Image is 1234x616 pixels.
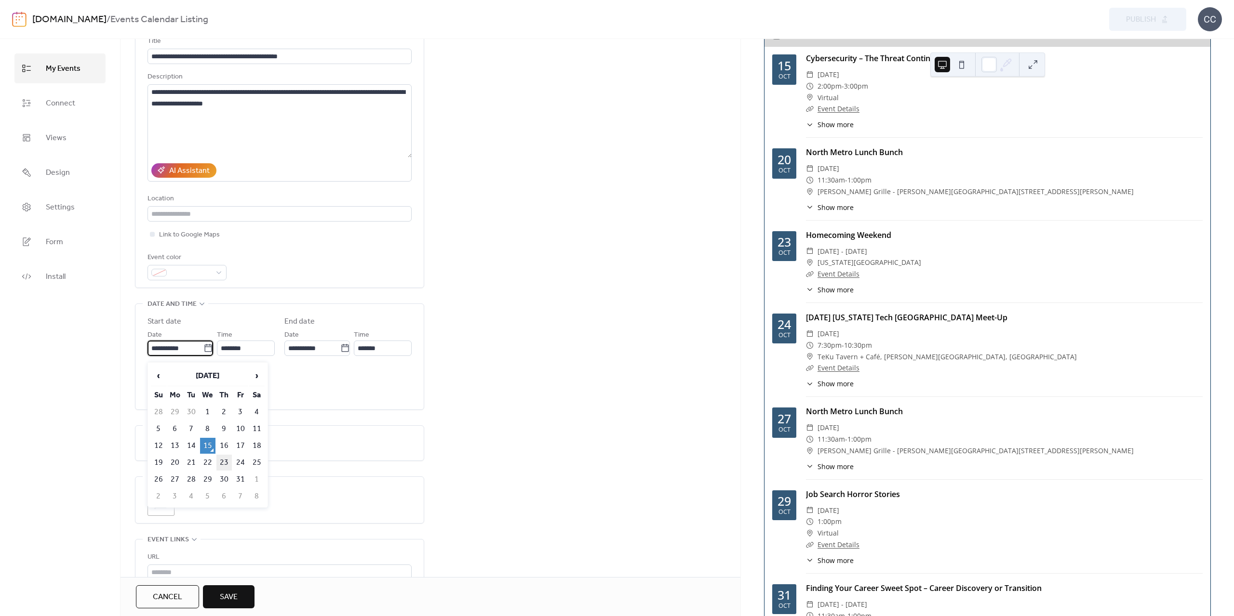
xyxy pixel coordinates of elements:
button: AI Assistant [151,163,216,178]
td: 28 [151,404,166,420]
td: 29 [167,404,183,420]
div: ​ [806,445,814,457]
td: 8 [249,488,265,504]
div: CC [1198,7,1222,31]
span: - [842,340,844,351]
th: Th [216,387,232,403]
span: Cancel [153,591,182,603]
span: › [250,366,264,385]
span: Form [46,235,63,250]
div: ​ [806,433,814,445]
a: My Events [14,53,106,83]
a: Views [14,123,106,153]
span: Event links [148,534,189,546]
td: 13 [167,438,183,454]
div: ​ [806,69,814,80]
td: 30 [184,404,199,420]
td: 31 [233,472,248,487]
a: Install [14,262,106,291]
div: 20 [778,154,791,166]
div: ​ [806,119,814,130]
span: Design [46,165,70,181]
td: 18 [249,438,265,454]
div: Oct [778,332,791,339]
th: Su [151,387,166,403]
span: Show more [818,379,854,389]
td: 19 [151,455,166,471]
span: Show more [818,119,854,130]
a: Homecoming Weekend [806,230,891,240]
div: 27 [778,413,791,425]
span: Connect [46,96,75,111]
div: 31 [778,589,791,601]
span: Link to Google Maps [159,229,220,241]
div: ​ [806,340,814,351]
td: 1 [249,472,265,487]
a: Connect [14,88,106,118]
div: ​ [806,103,814,115]
div: Oct [778,250,791,256]
td: 23 [216,455,232,471]
div: ​ [806,527,814,539]
span: 1:00pm [847,433,872,445]
th: Fr [233,387,248,403]
a: Event Details [818,104,859,113]
span: Time [354,329,369,341]
td: 7 [233,488,248,504]
td: 29 [200,472,215,487]
a: [DATE] [US_STATE] Tech [GEOGRAPHIC_DATA] Meet-Up [806,312,1007,323]
div: ​ [806,539,814,550]
button: ​Show more [806,379,854,389]
td: 28 [184,472,199,487]
span: Date [148,329,162,341]
div: Start date [148,316,181,328]
div: ​ [806,186,814,197]
div: ​ [806,174,814,186]
a: Event Details [818,269,859,278]
span: Virtual [818,92,839,104]
span: Time [217,329,232,341]
div: Oct [778,74,791,80]
img: logo [12,12,27,27]
td: 30 [216,472,232,487]
span: Show more [818,461,854,472]
td: 10 [233,421,248,437]
div: ​ [806,80,814,92]
th: We [200,387,215,403]
span: Views [46,131,67,146]
td: 26 [151,472,166,487]
button: ​Show more [806,119,854,130]
div: 24 [778,318,791,330]
div: Oct [778,509,791,515]
a: Settings [14,192,106,222]
a: Cancel [136,585,199,608]
span: [DATE] [818,69,839,80]
span: 2:00pm [818,80,842,92]
a: Form [14,227,106,257]
div: ​ [806,461,814,472]
div: ​ [806,516,814,527]
div: Oct [778,427,791,433]
th: Mo [167,387,183,403]
th: [DATE] [167,366,248,386]
div: AI Assistant [169,165,210,177]
td: 4 [249,404,265,420]
span: [DATE] [818,163,839,174]
div: URL [148,551,410,563]
span: Show more [818,202,854,212]
button: ​Show more [806,202,854,212]
a: Job Search Horror Stories [806,489,900,499]
span: 1:00pm [847,174,872,186]
div: ​ [806,351,814,363]
a: Design [14,157,106,187]
td: 4 [184,488,199,504]
span: [DATE] [818,328,839,340]
button: ​Show more [806,285,854,295]
span: Install [46,269,66,285]
span: Settings [46,200,75,215]
span: My Events [46,61,80,77]
td: 11 [249,421,265,437]
td: 20 [167,455,183,471]
td: 8 [200,421,215,437]
div: Event color [148,252,225,263]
